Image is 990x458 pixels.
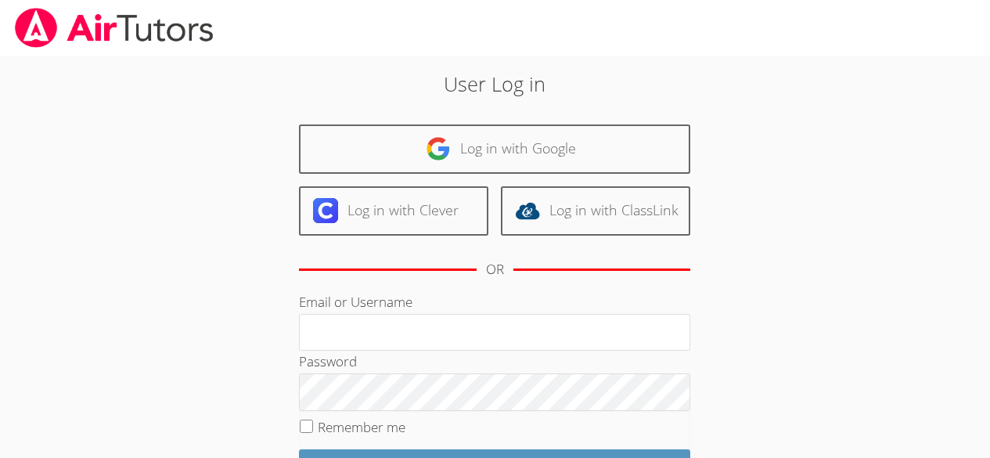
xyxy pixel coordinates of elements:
[426,136,451,161] img: google-logo-50288ca7cdecda66e5e0955fdab243c47b7ad437acaf1139b6f446037453330a.svg
[299,293,412,311] label: Email or Username
[299,186,488,236] a: Log in with Clever
[299,352,357,370] label: Password
[228,69,762,99] h2: User Log in
[299,124,690,174] a: Log in with Google
[486,258,504,281] div: OR
[313,198,338,223] img: clever-logo-6eab21bc6e7a338710f1a6ff85c0baf02591cd810cc4098c63d3a4b26e2feb20.svg
[318,418,405,436] label: Remember me
[501,186,690,236] a: Log in with ClassLink
[515,198,540,223] img: classlink-logo-d6bb404cc1216ec64c9a2012d9dc4662098be43eaf13dc465df04b49fa7ab582.svg
[13,8,215,48] img: airtutors_banner-c4298cdbf04f3fff15de1276eac7730deb9818008684d7c2e4769d2f7ddbe033.png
